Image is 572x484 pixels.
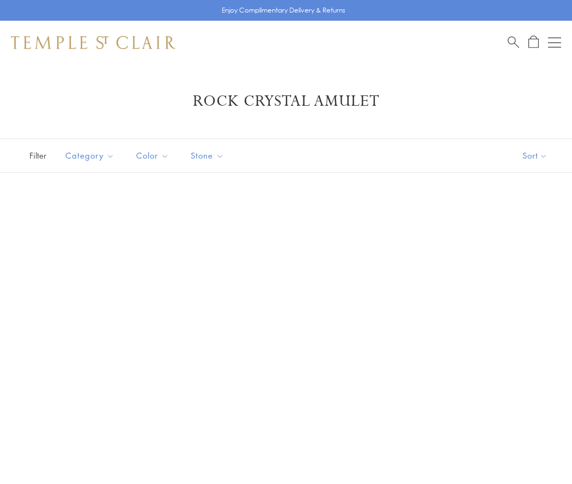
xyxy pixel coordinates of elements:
[128,143,177,168] button: Color
[57,143,123,168] button: Category
[60,149,123,162] span: Category
[11,36,175,49] img: Temple St. Clair
[131,149,177,162] span: Color
[528,35,539,49] a: Open Shopping Bag
[182,143,232,168] button: Stone
[548,36,561,49] button: Open navigation
[498,139,572,172] button: Show sort by
[27,92,545,111] h1: Rock Crystal Amulet
[508,35,519,49] a: Search
[222,5,345,16] p: Enjoy Complimentary Delivery & Returns
[185,149,232,162] span: Stone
